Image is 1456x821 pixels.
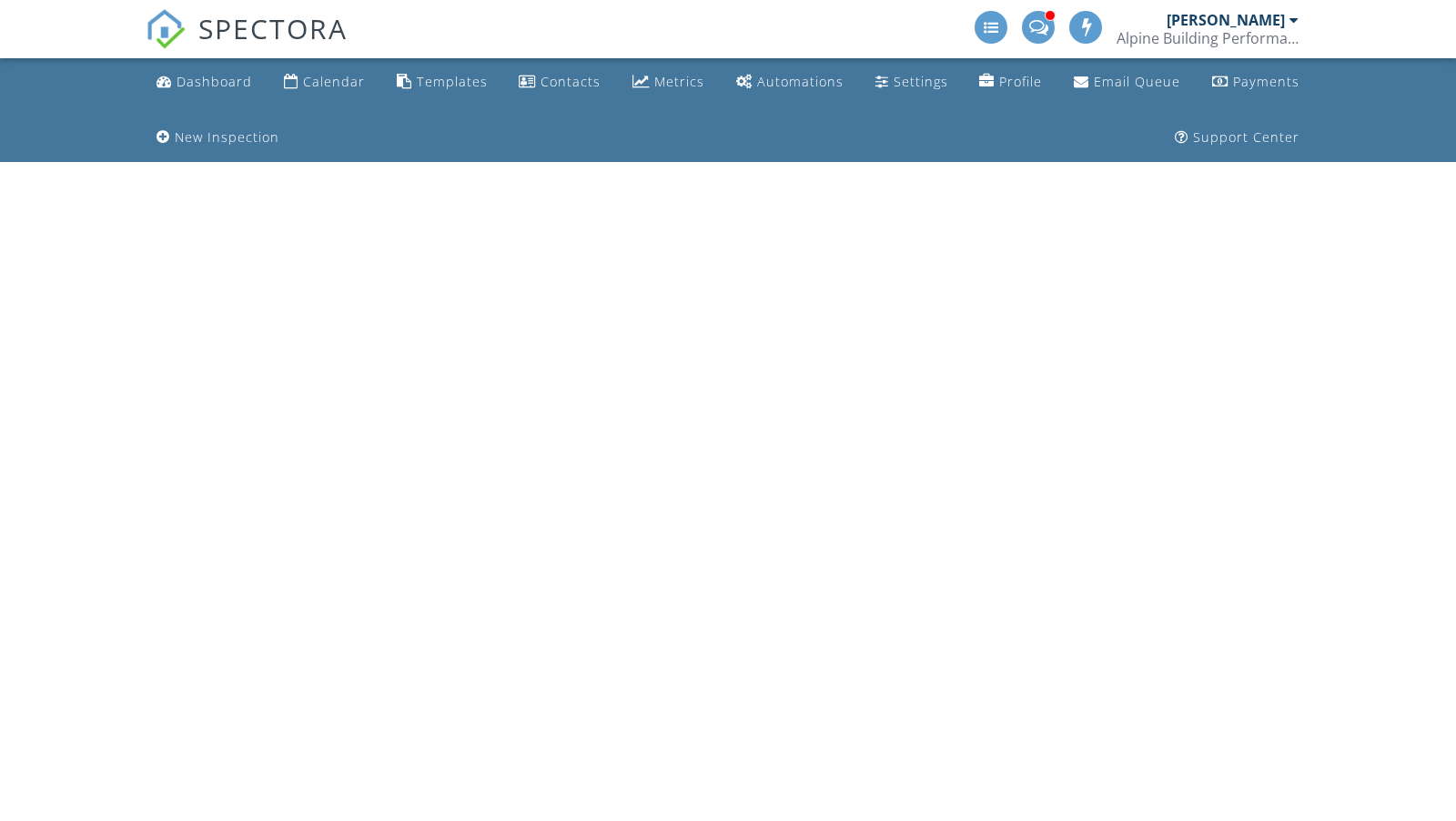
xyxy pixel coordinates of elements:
div: New Inspection [175,128,279,146]
div: Support Center [1193,128,1299,146]
a: Email Queue [1067,66,1188,99]
a: Contacts [511,66,608,99]
div: Calendar [303,73,365,90]
img: The Best Home Inspection Software - Spectora [146,9,186,49]
div: Metrics [654,73,704,90]
a: SPECTORA [146,25,348,63]
a: Payments [1205,66,1307,99]
a: Support Center [1168,121,1307,155]
span: SPECTORA [198,9,348,47]
a: New Inspection [149,121,287,155]
a: Automations (Advanced) [729,66,851,99]
a: Company Profile [972,66,1049,99]
div: Email Queue [1094,73,1180,90]
div: Contacts [541,73,601,90]
div: Templates [417,73,488,90]
a: Templates [389,66,495,99]
a: Settings [868,66,955,99]
a: Metrics [625,66,712,99]
div: Automations [757,73,844,90]
div: [PERSON_NAME] [1167,11,1285,29]
div: Payments [1233,73,1299,90]
div: Alpine Building Performance [1117,29,1299,47]
a: Calendar [277,66,372,99]
a: Dashboard [149,66,259,99]
div: Settings [894,73,948,90]
div: Dashboard [177,73,252,90]
div: Profile [999,73,1042,90]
